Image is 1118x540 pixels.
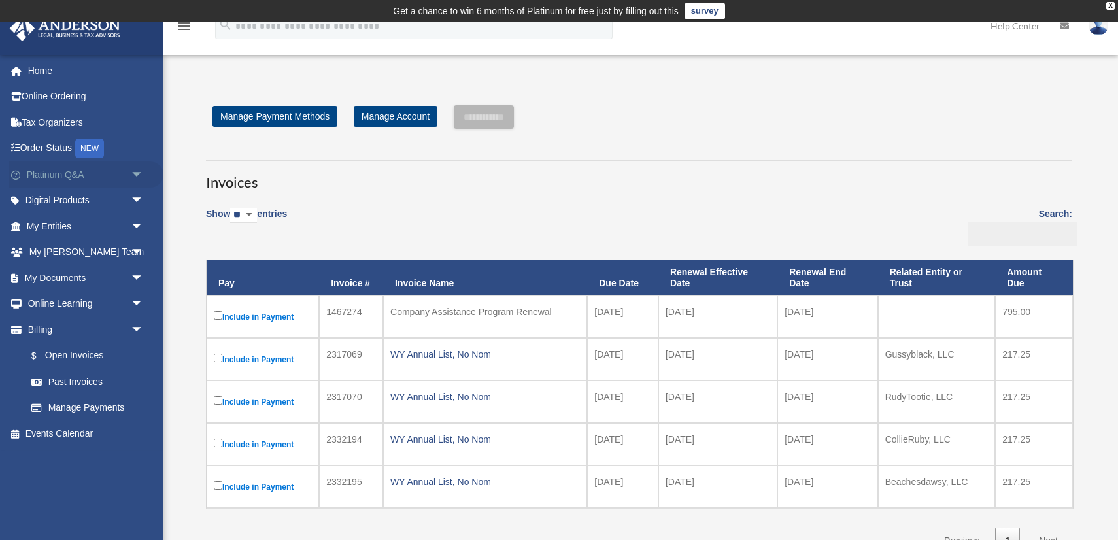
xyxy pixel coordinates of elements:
a: Online Learningarrow_drop_down [9,291,163,317]
td: 1467274 [319,295,383,338]
a: Tax Organizers [9,109,163,135]
td: [DATE] [777,465,878,508]
div: WY Annual List, No Nom [390,388,580,406]
a: My Documentsarrow_drop_down [9,265,163,291]
input: Include in Payment [214,354,222,362]
th: Invoice Name: activate to sort column ascending [383,260,587,295]
label: Include in Payment [214,351,312,367]
input: Include in Payment [214,439,222,447]
span: arrow_drop_down [131,213,157,240]
td: 2332195 [319,465,383,508]
a: Manage Payments [18,395,157,421]
span: arrow_drop_down [131,188,157,214]
th: Amount Due: activate to sort column ascending [995,260,1073,295]
a: Home [9,58,163,84]
th: Related Entity or Trust: activate to sort column ascending [878,260,996,295]
td: 2332194 [319,423,383,465]
td: [DATE] [658,423,777,465]
th: Pay: activate to sort column descending [207,260,319,295]
label: Show entries [206,206,287,236]
input: Search: [968,222,1077,247]
a: Events Calendar [9,420,163,447]
td: [DATE] [658,465,777,508]
a: Platinum Q&Aarrow_drop_down [9,161,163,188]
a: My Entitiesarrow_drop_down [9,213,163,239]
td: 217.25 [995,338,1073,380]
div: WY Annual List, No Nom [390,345,580,363]
td: CollieRuby, LLC [878,423,996,465]
td: RudyTootie, LLC [878,380,996,423]
td: [DATE] [587,423,658,465]
div: close [1106,2,1115,10]
label: Include in Payment [214,309,312,325]
td: 217.25 [995,423,1073,465]
input: Include in Payment [214,481,222,490]
h3: Invoices [206,160,1072,193]
a: Billingarrow_drop_down [9,316,157,343]
td: [DATE] [658,338,777,380]
label: Include in Payment [214,479,312,495]
div: NEW [75,139,104,158]
span: arrow_drop_down [131,161,157,188]
i: menu [177,18,192,34]
span: arrow_drop_down [131,239,157,266]
a: Past Invoices [18,369,157,395]
div: Get a chance to win 6 months of Platinum for free just by filling out this [393,3,679,19]
a: menu [177,23,192,34]
a: My [PERSON_NAME] Teamarrow_drop_down [9,239,163,265]
td: Beachesdawsy, LLC [878,465,996,508]
td: 217.25 [995,465,1073,508]
th: Invoice #: activate to sort column ascending [319,260,383,295]
td: [DATE] [777,423,878,465]
td: [DATE] [658,380,777,423]
td: [DATE] [587,295,658,338]
a: $Open Invoices [18,343,150,369]
span: arrow_drop_down [131,265,157,292]
a: Manage Payment Methods [212,106,337,127]
td: [DATE] [658,295,777,338]
td: Gussyblack, LLC [878,338,996,380]
td: 2317069 [319,338,383,380]
label: Search: [963,206,1072,246]
th: Due Date: activate to sort column ascending [587,260,658,295]
th: Renewal End Date: activate to sort column ascending [777,260,878,295]
td: 2317070 [319,380,383,423]
a: Digital Productsarrow_drop_down [9,188,163,214]
div: WY Annual List, No Nom [390,430,580,448]
label: Include in Payment [214,394,312,410]
a: Online Ordering [9,84,163,110]
td: [DATE] [777,295,878,338]
label: Include in Payment [214,436,312,452]
td: [DATE] [777,380,878,423]
td: [DATE] [587,380,658,423]
input: Include in Payment [214,396,222,405]
span: $ [39,348,45,364]
td: [DATE] [587,465,658,508]
div: WY Annual List, No Nom [390,473,580,491]
td: [DATE] [587,338,658,380]
span: arrow_drop_down [131,316,157,343]
input: Include in Payment [214,311,222,320]
select: Showentries [230,208,257,223]
a: survey [685,3,725,19]
div: Company Assistance Program Renewal [390,303,580,321]
img: Anderson Advisors Platinum Portal [6,16,124,41]
i: search [218,18,233,32]
td: 217.25 [995,380,1073,423]
td: 795.00 [995,295,1073,338]
span: arrow_drop_down [131,291,157,318]
th: Renewal Effective Date: activate to sort column ascending [658,260,777,295]
a: Order StatusNEW [9,135,163,162]
img: User Pic [1089,16,1108,35]
a: Manage Account [354,106,437,127]
td: [DATE] [777,338,878,380]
